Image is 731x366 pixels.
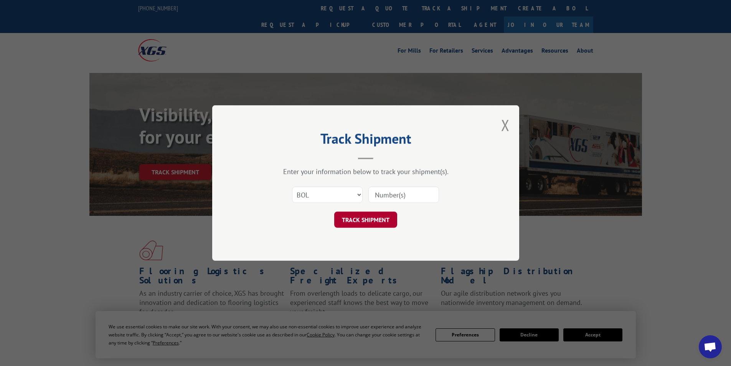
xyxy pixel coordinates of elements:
h2: Track Shipment [251,133,481,148]
input: Number(s) [368,187,439,203]
button: TRACK SHIPMENT [334,212,397,228]
button: Close modal [501,115,510,135]
div: Enter your information below to track your shipment(s). [251,167,481,176]
div: Open chat [699,335,722,358]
